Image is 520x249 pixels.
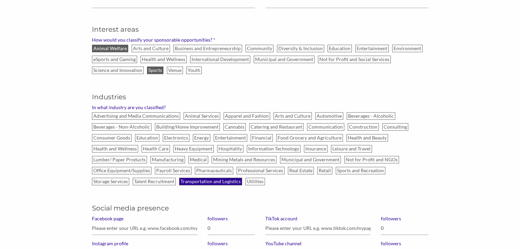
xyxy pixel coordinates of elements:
label: Instagram profile [92,240,197,247]
label: Diversity & Inclusion [277,45,324,52]
label: Insurance [304,145,328,152]
label: Arts and Culture [132,45,170,52]
label: Utilities [245,178,265,185]
label: Manufacturing [150,156,185,163]
label: followers [208,240,255,247]
label: Not for Profit and Social Services [318,56,391,63]
label: Beverages - Non-Alcoholic [92,123,151,131]
label: In what industry are you classified? [92,104,428,111]
label: International Development [190,56,250,63]
label: Advertising and Media Communications [92,112,180,120]
label: Community [245,45,274,52]
label: Municipal and Government [280,156,341,163]
label: Consumer Goods [92,134,132,142]
label: Heavy Equipment [173,145,214,152]
label: Facebook page [92,216,197,222]
label: Entertainment [214,134,247,142]
label: eSports and Gaming [92,56,137,63]
label: Transportation and Logistics [179,178,242,185]
label: Health and Wellness [141,56,187,63]
input: Please enter your URL e.g. www.tiktok.com/mypage [265,222,371,235]
label: Science and Innovation [92,67,144,74]
label: Education [135,134,159,142]
label: Consulting [382,123,408,131]
label: Communication [307,123,344,131]
label: Catering and Restaurant [249,123,304,131]
label: Not for Profit and NGOs [344,156,399,163]
label: Municipal and Government [254,56,315,63]
label: Office Equipment/Supplies [92,167,151,174]
label: Health and Beauty [346,134,388,142]
label: Lumber/ Paper Products [92,156,147,163]
label: followers [381,216,428,222]
label: Storage Services [92,178,129,185]
label: Business and Entrepreneurship [173,45,242,52]
label: Beverages - Alcoholic [347,112,395,120]
label: Apparel and Fashion [224,112,270,120]
label: Professional Services [237,167,284,174]
label: Automotive [315,112,343,120]
label: Education [328,45,352,52]
label: Talent Recruitment [133,178,176,185]
label: Cannabis [223,123,246,131]
input: Please enter your URL e.g. www.facebook.com/mypage [92,222,197,235]
label: Energy [193,134,210,142]
label: Construction [348,123,379,131]
h5: Interest areas [92,25,428,34]
label: Youth [186,67,202,74]
label: Venue [167,67,183,74]
h5: Social media presence [92,203,428,213]
label: Environment [392,45,423,52]
label: Sports [147,67,163,74]
label: Mining Metals and Resources [212,156,277,163]
label: YouTube channel [265,240,371,247]
label: Animal Services [184,112,220,120]
label: Retail [317,167,332,174]
label: Animal Welfare [92,45,128,52]
label: Financial [251,134,273,142]
label: followers [208,216,255,222]
label: Health and Wellness [92,145,138,152]
label: Arts and Culture [274,112,312,120]
label: Electronics [163,134,189,142]
label: Building/Home Improvement [155,123,220,131]
label: Food Grocery and Agriculture [276,134,343,142]
label: Entertainment [355,45,389,52]
label: Payroll Services [155,167,191,174]
label: Hospitality [217,145,243,152]
label: Information Technology [247,145,301,152]
label: Medical [188,156,208,163]
label: Health Care [142,145,170,152]
label: Leisure and Travel [331,145,372,152]
label: Pharmaceuticals [195,167,233,174]
label: Real Estate [288,167,314,174]
label: Sports and Recreation [336,167,385,174]
label: How would you classify your sponsorable opportunities? * [92,37,428,43]
label: TikTok account [265,216,371,222]
h5: Industries [92,92,428,102]
label: followers [381,240,428,247]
